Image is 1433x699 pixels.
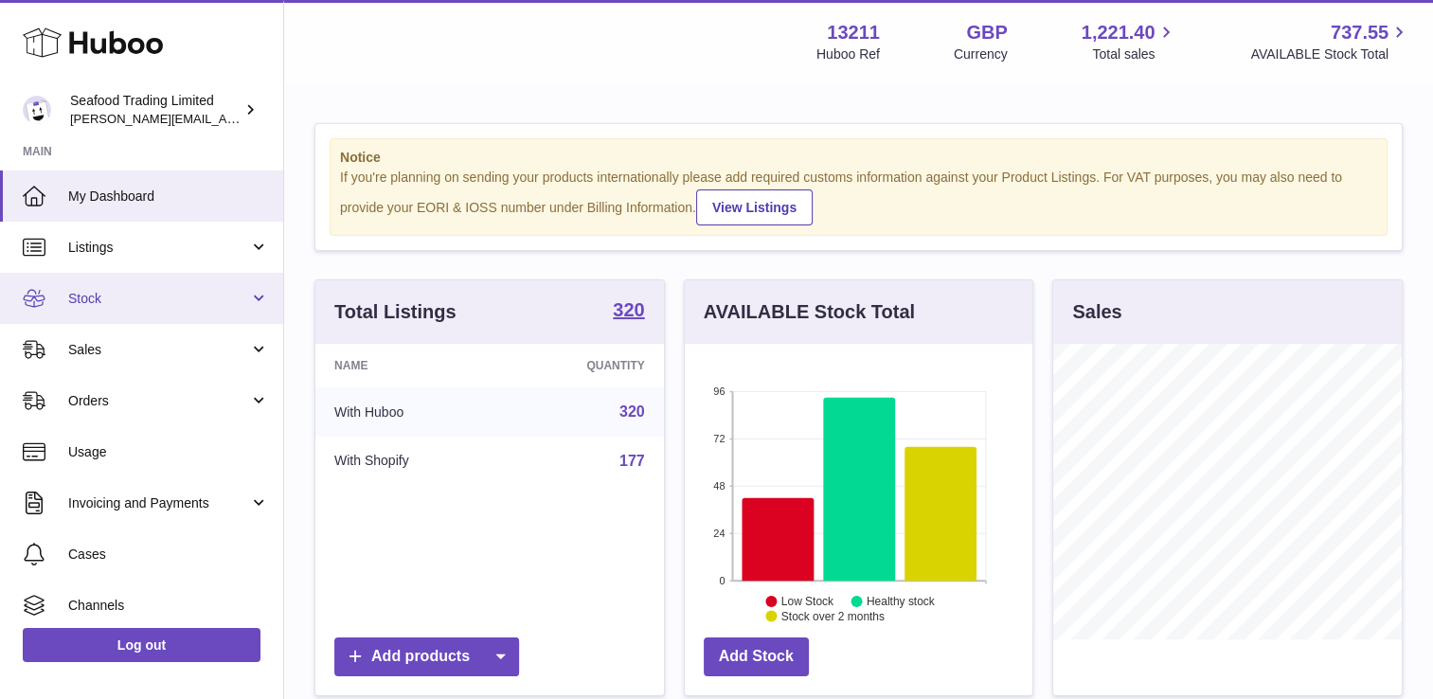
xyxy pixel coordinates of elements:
text: 96 [713,385,725,397]
span: Orders [68,392,249,410]
th: Quantity [503,344,663,387]
div: Seafood Trading Limited [70,92,241,128]
a: Add products [334,637,519,676]
a: 737.55 AVAILABLE Stock Total [1250,20,1410,63]
text: Low Stock [781,595,834,608]
a: 177 [619,453,645,469]
span: AVAILABLE Stock Total [1250,45,1410,63]
th: Name [315,344,503,387]
text: Stock over 2 months [781,610,885,623]
span: 737.55 [1331,20,1388,45]
a: Log out [23,628,260,662]
div: If you're planning on sending your products internationally please add required customs informati... [340,169,1377,225]
text: Healthy stock [867,595,936,608]
div: Huboo Ref [816,45,880,63]
text: 24 [713,528,725,539]
a: Add Stock [704,637,809,676]
span: Sales [68,341,249,359]
strong: 13211 [827,20,880,45]
span: [PERSON_NAME][EMAIL_ADDRESS][DOMAIN_NAME] [70,111,380,126]
span: Invoicing and Payments [68,494,249,512]
a: 320 [613,300,644,323]
a: View Listings [696,189,813,225]
img: nathaniellynch@rickstein.com [23,96,51,124]
div: Currency [954,45,1008,63]
text: 72 [713,433,725,444]
span: Listings [68,239,249,257]
text: 0 [719,575,725,586]
h3: Sales [1072,299,1121,325]
span: Channels [68,597,269,615]
h3: Total Listings [334,299,457,325]
a: 320 [619,403,645,420]
text: 48 [713,480,725,492]
h3: AVAILABLE Stock Total [704,299,915,325]
span: My Dashboard [68,188,269,206]
strong: 320 [613,300,644,319]
span: 1,221.40 [1082,20,1155,45]
strong: Notice [340,149,1377,167]
span: Usage [68,443,269,461]
span: Total sales [1092,45,1176,63]
td: With Huboo [315,387,503,437]
span: Stock [68,290,249,308]
a: 1,221.40 Total sales [1082,20,1177,63]
strong: GBP [966,20,1007,45]
td: With Shopify [315,437,503,486]
span: Cases [68,546,269,564]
